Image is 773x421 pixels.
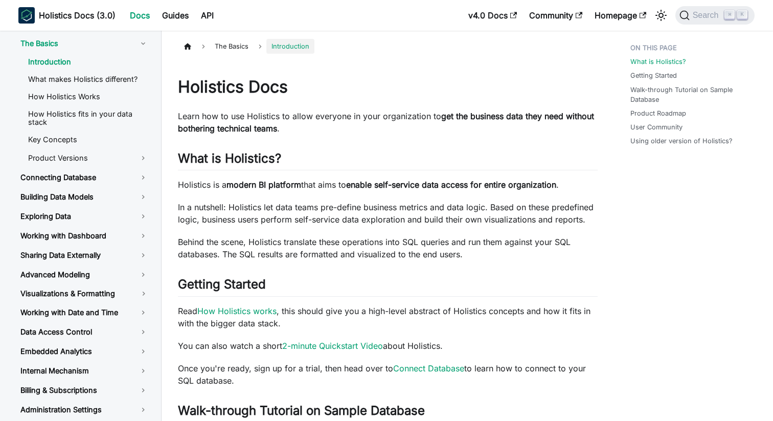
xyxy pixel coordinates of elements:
p: Holistics is a that aims to . [178,179,598,191]
a: Connect Database [393,363,464,373]
a: How Holistics works [197,306,277,316]
button: Toggle the collapsible sidebar category 'Visualizations & Formatting' [131,285,156,302]
span: Introduction [266,39,314,54]
a: Using older version of Holistics? [630,136,733,146]
a: What makes Holistics different? [20,72,156,87]
a: Visualizations & Formatting [12,285,131,302]
a: Advanced Modeling [12,266,156,283]
a: Working with Dashboard [12,227,156,245]
a: Product Versions [20,149,156,167]
p: Learn how to use Holistics to allow everyone in your organization to . [178,110,598,135]
a: The Basics [12,35,156,52]
a: 2-minute Quickstart Video [282,341,383,351]
nav: Docs sidebar [8,31,162,421]
a: API [195,7,220,24]
a: Docs [124,7,156,24]
a: Product Roadmap [630,108,686,118]
a: Key Concepts [20,132,156,147]
a: How Holistics Works [20,89,156,104]
a: Home page [178,39,197,54]
a: Data Access Control [12,323,156,341]
img: Holistics [18,7,35,24]
a: User Community [630,122,683,132]
p: Behind the scene, Holistics translate these operations into SQL queries and run them against your... [178,236,598,260]
a: Exploring Data [12,208,156,225]
a: Connecting Database [12,169,156,186]
p: Read , this should give you a high-level abstract of Holistics concepts and how it fits in with t... [178,305,598,329]
strong: enable self-service data access for entire organization [346,180,556,190]
b: Holistics Docs (3.0) [39,9,116,21]
a: Embedded Analytics [12,343,156,360]
p: In a nutshell: Holistics let data teams pre-define business metrics and data logic. Based on thes... [178,201,598,226]
a: v4.0 Docs [462,7,523,24]
a: Walk-through Tutorial on Sample Database [630,85,753,104]
a: Community [523,7,588,24]
a: Working with Date and Time [12,304,156,321]
a: What is Holistics? [630,57,686,67]
a: Sharing Data Externally [12,247,156,264]
h2: Getting Started [178,277,598,296]
span: Search [690,11,725,20]
a: Homepage [588,7,652,24]
h1: Holistics Docs [178,77,598,97]
a: Billing & Subscriptions [12,382,156,399]
a: Guides [156,7,195,24]
a: Introduction [20,54,156,70]
button: Switch between dark and light mode (currently light mode) [653,7,669,24]
p: Once you're ready, sign up for a trial, then head over to to learn how to connect to your SQL dat... [178,362,598,387]
a: How Holistics fits in your data stack [20,106,156,130]
button: Search [675,6,755,25]
nav: Breadcrumbs [178,39,598,54]
strong: modern BI platform [226,180,301,190]
span: The Basics [210,39,254,54]
h2: What is Holistics? [178,151,598,170]
a: HolisticsHolistics Docs (3.0) [18,7,116,24]
a: Getting Started [630,71,677,80]
kbd: K [737,10,747,19]
a: Building Data Models [12,188,156,206]
a: Administration Settings [12,401,156,418]
kbd: ⌘ [724,10,735,19]
p: You can also watch a short about Holistics. [178,340,598,352]
a: Internal Mechanism [12,362,156,380]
